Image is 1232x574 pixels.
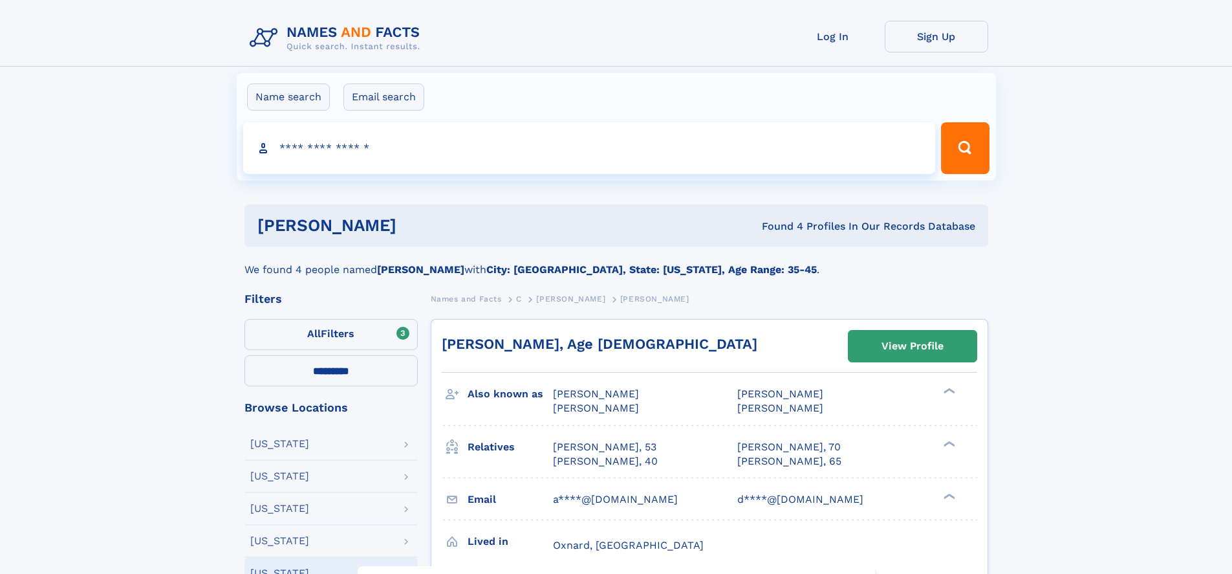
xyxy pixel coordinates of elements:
a: [PERSON_NAME], 65 [737,454,841,469]
div: [US_STATE] [250,536,309,546]
label: Email search [343,83,424,111]
span: [PERSON_NAME] [737,402,823,414]
div: View Profile [881,331,944,361]
div: [US_STATE] [250,503,309,514]
div: [US_STATE] [250,471,309,481]
span: All [307,327,321,340]
div: [US_STATE] [250,439,309,449]
h3: Email [468,489,553,511]
a: [PERSON_NAME], 70 [737,440,841,454]
span: [PERSON_NAME] [553,402,639,414]
h1: [PERSON_NAME] [257,217,579,234]
h3: Also known as [468,383,553,405]
input: search input [243,122,936,174]
span: [PERSON_NAME] [737,388,823,400]
a: [PERSON_NAME], 53 [553,440,656,454]
a: [PERSON_NAME], 40 [553,454,658,469]
a: Names and Facts [431,291,502,307]
div: ❯ [940,439,956,448]
a: View Profile [848,331,977,362]
div: Found 4 Profiles In Our Records Database [579,219,975,234]
span: [PERSON_NAME] [620,294,689,304]
a: Sign Up [885,21,988,52]
div: ❯ [940,387,956,395]
span: C [516,294,522,304]
label: Name search [247,83,330,111]
a: Log In [781,21,885,52]
h3: Lived in [468,531,553,553]
span: [PERSON_NAME] [536,294,605,304]
span: Oxnard, [GEOGRAPHIC_DATA] [553,539,704,551]
img: Logo Names and Facts [244,21,431,56]
a: [PERSON_NAME], Age [DEMOGRAPHIC_DATA] [442,336,757,352]
label: Filters [244,319,418,350]
b: [PERSON_NAME] [377,263,464,276]
div: We found 4 people named with . [244,247,988,278]
a: [PERSON_NAME] [536,291,605,307]
a: C [516,291,522,307]
h3: Relatives [468,436,553,458]
div: ❯ [940,492,956,500]
span: [PERSON_NAME] [553,388,639,400]
b: City: [GEOGRAPHIC_DATA], State: [US_STATE], Age Range: 35-45 [486,263,817,276]
div: Filters [244,293,418,305]
button: Search Button [941,122,989,174]
div: Browse Locations [244,402,418,414]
